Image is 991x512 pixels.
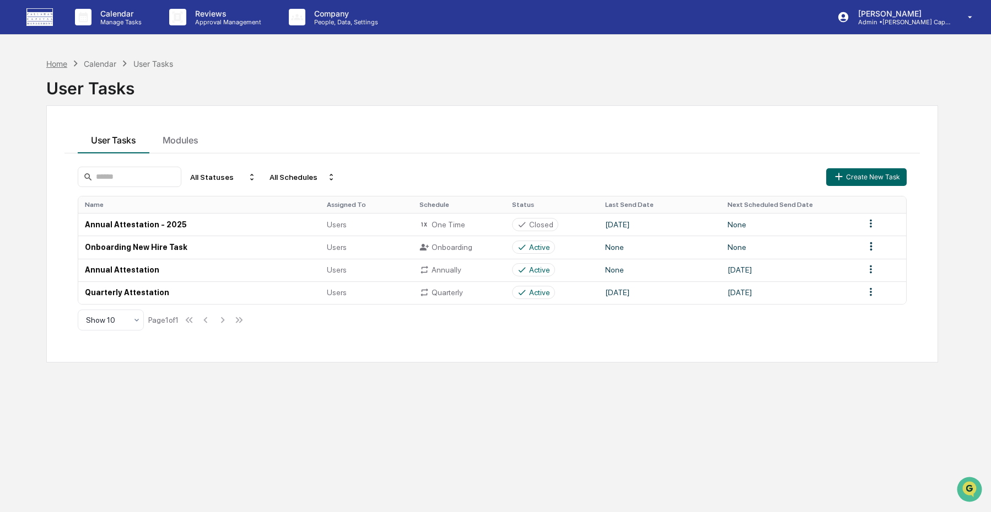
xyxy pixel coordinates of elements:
p: People, Data, Settings [305,18,384,26]
button: Start new chat [187,88,201,101]
iframe: Open customer support [956,476,985,505]
button: User Tasks [78,124,149,153]
th: Last Send Date [599,196,721,213]
span: Users [327,288,347,297]
button: Modules [149,124,212,153]
button: Create New Task [826,168,907,186]
td: None [599,259,721,281]
div: All Statuses [186,168,261,186]
th: Name [78,196,320,213]
td: None [599,236,721,258]
th: Assigned To [320,196,413,213]
p: [PERSON_NAME] [849,9,952,18]
div: Calendar [84,59,116,68]
td: Quarterly Attestation [78,281,320,304]
th: Schedule [413,196,505,213]
p: Calendar [91,9,147,18]
td: Onboarding New Hire Task [78,236,320,258]
td: Annual Attestation [78,259,320,281]
img: logo [26,8,53,26]
div: 🔎 [11,161,20,170]
span: Pylon [110,187,133,195]
span: Attestations [91,139,137,150]
div: Closed [529,220,553,229]
img: 1746055101610-c473b297-6a78-478c-a979-82029cc54cd1 [11,84,31,104]
span: Users [327,265,347,274]
div: All Schedules [265,168,340,186]
span: Preclearance [22,139,71,150]
a: 🖐️Preclearance [7,135,76,154]
a: Powered byPylon [78,186,133,195]
td: None [721,236,858,258]
td: [DATE] [721,281,858,304]
p: Reviews [186,9,267,18]
div: User Tasks [133,59,173,68]
div: Quarterly [419,287,499,297]
td: [DATE] [599,213,721,236]
span: Data Lookup [22,160,69,171]
p: Admin • [PERSON_NAME] Capital [849,18,952,26]
a: 🗄️Attestations [76,135,141,154]
p: Company [305,9,384,18]
div: One Time [419,220,499,230]
p: How can we help? [11,23,201,41]
div: Annually [419,265,499,275]
span: Users [327,243,347,252]
td: [DATE] [599,281,721,304]
div: Page 1 of 1 [148,316,179,324]
th: Status [505,196,598,213]
div: 🖐️ [11,140,20,149]
div: User Tasks [46,70,938,98]
div: Onboarding [419,242,499,252]
div: Active [529,288,550,297]
div: Active [529,265,550,274]
td: None [721,213,858,236]
a: 🔎Data Lookup [7,156,74,175]
div: Home [46,59,67,68]
div: Start new chat [37,84,181,95]
div: Active [529,243,550,252]
td: [DATE] [721,259,858,281]
span: Users [327,220,347,229]
th: Next Scheduled Send Date [721,196,858,213]
p: Manage Tasks [91,18,147,26]
div: We're available if you need us! [37,95,139,104]
div: 🗄️ [80,140,89,149]
p: Approval Management [186,18,267,26]
td: Annual Attestation - 2025 [78,213,320,236]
